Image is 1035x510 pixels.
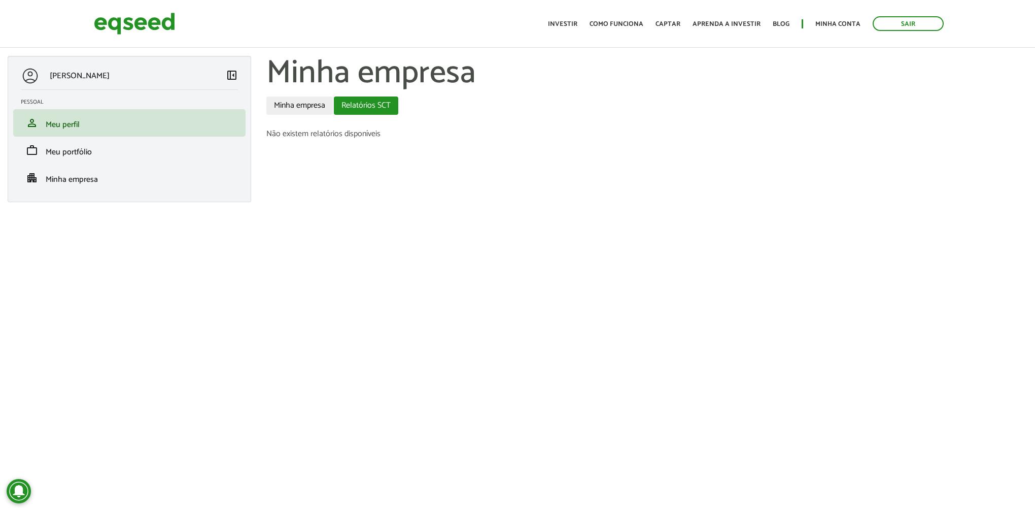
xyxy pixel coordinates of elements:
[773,21,789,27] a: Blog
[50,71,110,81] p: [PERSON_NAME]
[266,130,1027,138] section: Não existem relatórios disponíveis
[21,144,238,156] a: workMeu portfólio
[21,117,238,129] a: personMeu perfil
[266,56,1027,91] h1: Minha empresa
[21,172,238,184] a: apartmentMinha empresa
[26,144,38,156] span: work
[226,69,238,81] span: left_panel_close
[46,118,80,132] span: Meu perfil
[334,97,398,115] a: Relatórios SCT
[26,172,38,184] span: apartment
[46,173,98,186] span: Minha empresa
[13,164,246,192] li: Minha empresa
[21,99,246,105] h2: Pessoal
[226,69,238,83] a: Colapsar menu
[655,21,680,27] a: Captar
[590,21,643,27] a: Como funciona
[548,21,577,27] a: Investir
[693,21,761,27] a: Aprenda a investir
[266,97,333,115] a: Minha empresa
[94,10,175,37] img: EqSeed
[26,117,38,129] span: person
[13,109,246,137] li: Meu perfil
[873,16,944,31] a: Sair
[13,137,246,164] li: Meu portfólio
[815,21,860,27] a: Minha conta
[46,145,92,159] span: Meu portfólio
